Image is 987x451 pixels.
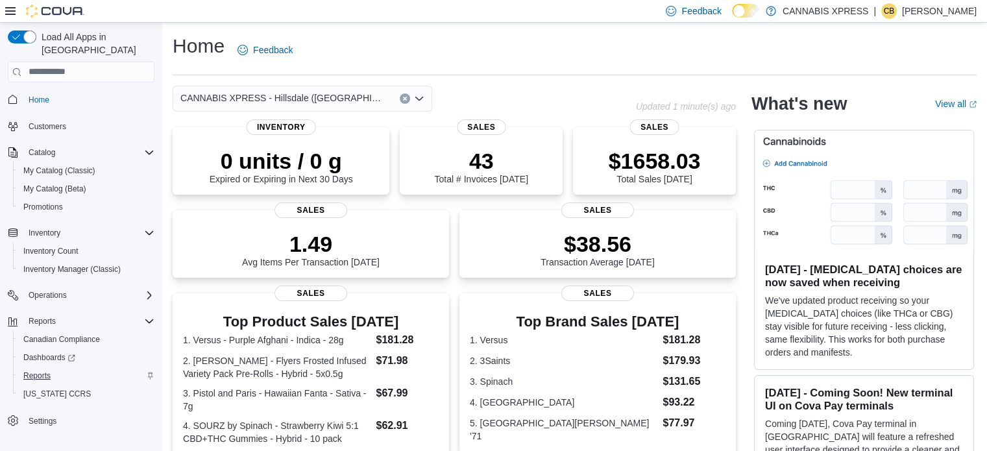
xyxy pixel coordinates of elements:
span: CB [884,3,895,19]
dd: $93.22 [663,395,725,410]
button: [US_STATE] CCRS [13,385,160,403]
button: Inventory Manager (Classic) [13,260,160,278]
span: Washington CCRS [18,386,154,402]
span: Catalog [29,147,55,158]
h3: Top Product Sales [DATE] [183,314,439,330]
span: Reports [23,371,51,381]
a: Inventory Count [18,243,84,259]
div: Christine Baker [881,3,897,19]
span: Inventory Manager (Classic) [23,264,121,274]
h3: [DATE] - [MEDICAL_DATA] choices are now saved when receiving [765,263,963,289]
span: My Catalog (Classic) [23,165,95,176]
span: Settings [23,412,154,428]
a: [US_STATE] CCRS [18,386,96,402]
span: Operations [23,287,154,303]
button: Open list of options [414,93,424,104]
p: We've updated product receiving so your [MEDICAL_DATA] choices (like THCa or CBG) stay visible fo... [765,294,963,359]
p: | [873,3,876,19]
span: Home [29,95,49,105]
dd: $77.97 [663,415,725,431]
p: 0 units / 0 g [210,148,353,174]
button: Operations [23,287,72,303]
a: My Catalog (Classic) [18,163,101,178]
button: Customers [3,117,160,136]
span: Inventory Count [18,243,154,259]
dt: 2. [PERSON_NAME] - Flyers Frosted Infused Variety Pack Pre-Rolls - Hybrid - 5x0.5g [183,354,371,380]
span: Dashboards [23,352,75,363]
button: Catalog [23,145,60,160]
dd: $62.91 [376,418,438,433]
p: [PERSON_NAME] [902,3,977,19]
div: Avg Items Per Transaction [DATE] [242,231,380,267]
p: $38.56 [541,231,655,257]
span: Customers [29,121,66,132]
span: Settings [29,416,56,426]
a: Reports [18,368,56,384]
a: View allExternal link [935,99,977,109]
dd: $179.93 [663,353,725,369]
a: My Catalog (Beta) [18,181,91,197]
button: Home [3,90,160,109]
span: Home [23,91,154,108]
span: Operations [29,290,67,300]
button: Reports [23,313,61,329]
span: My Catalog (Beta) [18,181,154,197]
span: Inventory [29,228,60,238]
div: Expired or Expiring in Next 30 Days [210,148,353,184]
svg: External link [969,101,977,108]
dt: 4. SOURZ by Spinach - Strawberry Kiwi 5:1 CBD+THC Gummies - Hybrid - 10 pack [183,419,371,445]
button: Operations [3,286,160,304]
dd: $131.65 [663,374,725,389]
span: Sales [561,202,634,218]
div: Total Sales [DATE] [609,148,701,184]
span: Reports [29,316,56,326]
span: Reports [23,313,154,329]
span: Canadian Compliance [18,332,154,347]
span: Sales [561,286,634,301]
p: 43 [434,148,528,174]
span: My Catalog (Classic) [18,163,154,178]
span: My Catalog (Beta) [23,184,86,194]
a: Settings [23,413,62,429]
dt: 2. 3Saints [470,354,657,367]
button: Canadian Compliance [13,330,160,348]
button: Settings [3,411,160,430]
span: Customers [23,118,154,134]
span: Canadian Compliance [23,334,100,345]
button: Reports [3,312,160,330]
div: Total # Invoices [DATE] [434,148,528,184]
button: My Catalog (Classic) [13,162,160,180]
span: Inventory [23,225,154,241]
button: Catalog [3,143,160,162]
a: Canadian Compliance [18,332,105,347]
dd: $181.28 [376,332,438,348]
h3: Top Brand Sales [DATE] [470,314,725,330]
p: 1.49 [242,231,380,257]
div: Transaction Average [DATE] [541,231,655,267]
span: Sales [630,119,679,135]
dd: $67.99 [376,385,438,401]
a: Customers [23,119,71,134]
dt: 3. Pistol and Paris - Hawaiian Fanta - Sativa - 7g [183,387,371,413]
button: Reports [13,367,160,385]
span: Inventory [247,119,316,135]
span: Catalog [23,145,154,160]
a: Feedback [232,37,298,63]
img: Cova [26,5,84,18]
dt: 3. Spinach [470,375,657,388]
dt: 1. Versus [470,334,657,347]
button: Inventory [23,225,66,241]
span: Inventory Count [23,246,79,256]
button: Inventory [3,224,160,242]
dt: 4. [GEOGRAPHIC_DATA] [470,396,657,409]
span: Inventory Manager (Classic) [18,262,154,277]
h1: Home [173,33,225,59]
span: CANNABIS XPRESS - Hillsdale ([GEOGRAPHIC_DATA]) [180,90,387,106]
span: Dashboards [18,350,154,365]
span: Feedback [681,5,721,18]
span: Sales [274,286,347,301]
button: Clear input [400,93,410,104]
dd: $71.98 [376,353,438,369]
button: My Catalog (Beta) [13,180,160,198]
